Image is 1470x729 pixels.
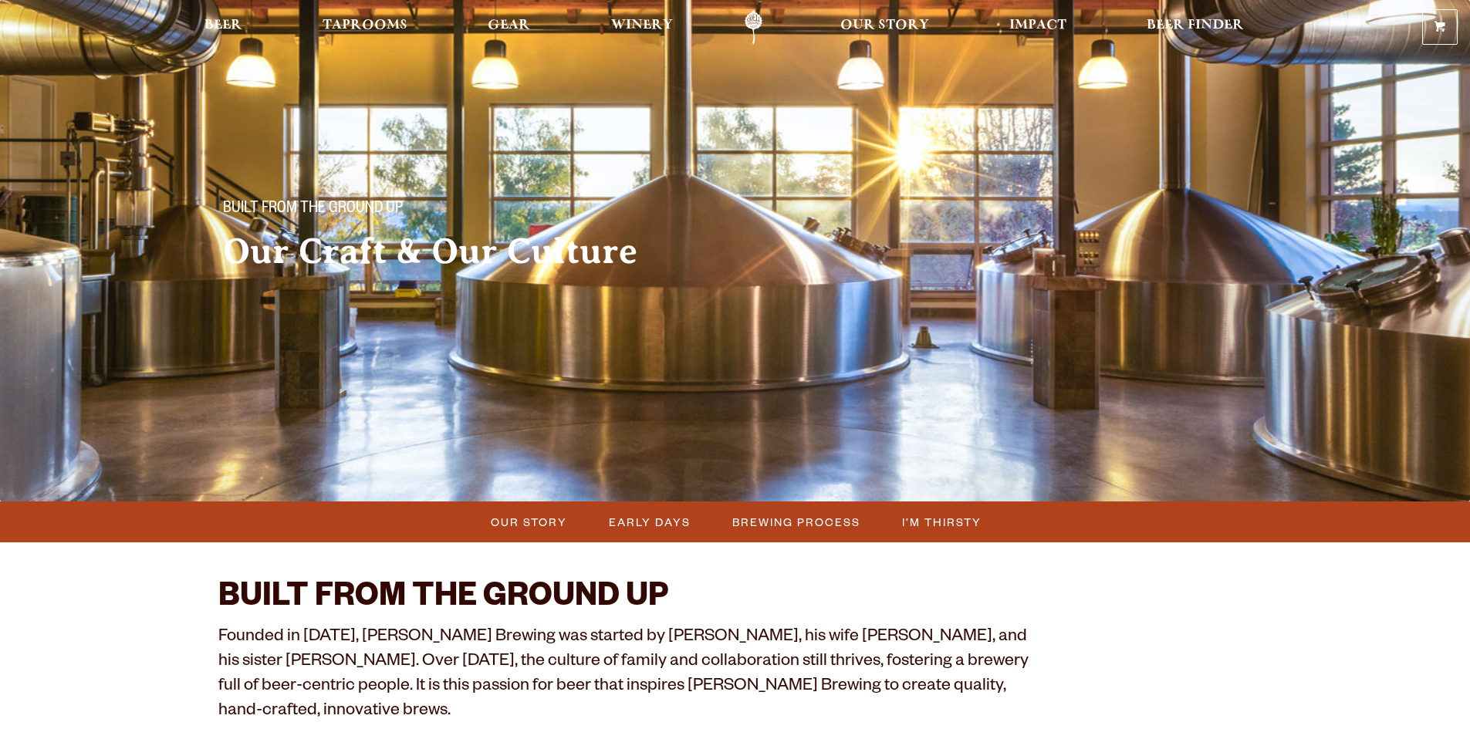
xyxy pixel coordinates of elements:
[600,511,698,533] a: Early Days
[323,19,407,32] span: Taprooms
[732,511,860,533] span: Brewing Process
[1147,19,1244,32] span: Beer Finder
[478,10,540,45] a: Gear
[723,511,868,533] a: Brewing Process
[482,511,575,533] a: Our Story
[204,19,242,32] span: Beer
[488,19,530,32] span: Gear
[194,10,252,45] a: Beer
[601,10,683,45] a: Winery
[725,10,782,45] a: Odell Home
[902,511,982,533] span: I’m Thirsty
[223,232,705,271] h2: Our Craft & Our Culture
[218,626,1033,725] p: Founded in [DATE], [PERSON_NAME] Brewing was started by [PERSON_NAME], his wife [PERSON_NAME], an...
[218,581,1033,618] h2: BUILT FROM THE GROUND UP
[223,200,403,220] span: Built From The Ground Up
[893,511,989,533] a: I’m Thirsty
[1137,10,1254,45] a: Beer Finder
[840,19,929,32] span: Our Story
[611,19,673,32] span: Winery
[999,10,1076,45] a: Impact
[313,10,417,45] a: Taprooms
[1009,19,1066,32] span: Impact
[491,511,567,533] span: Our Story
[830,10,939,45] a: Our Story
[609,511,691,533] span: Early Days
